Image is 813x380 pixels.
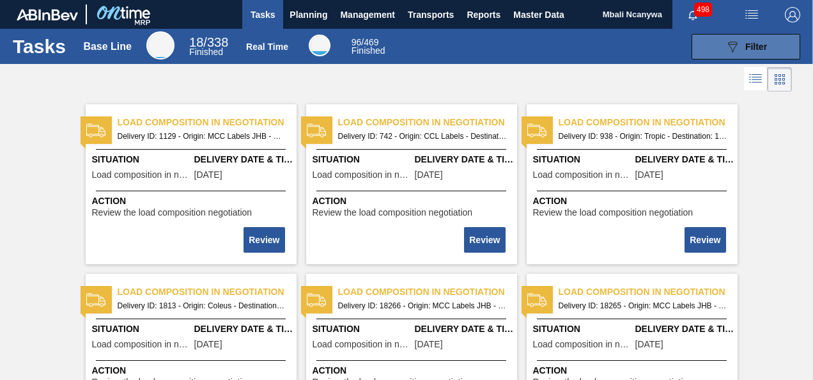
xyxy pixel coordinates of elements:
div: Real Time [246,42,288,52]
span: Action [313,364,514,377]
div: Base Line [189,37,228,56]
span: Filter [745,42,767,52]
span: 96 [352,37,362,47]
span: Master Data [513,7,564,22]
span: Action [92,194,293,208]
div: Complete task: 2194689 [686,226,727,254]
span: 08/20/2025, [415,340,443,349]
button: Review [685,227,725,253]
span: Load composition in negotiation [118,116,297,129]
img: status [86,121,105,140]
span: Action [92,364,293,377]
span: Load composition in negotiation [533,170,632,180]
span: Delivery ID: 1129 - Origin: MCC Labels JHB - Destination: 1SD [118,129,286,143]
span: Planning [290,7,327,22]
button: Notifications [672,6,713,24]
span: Action [313,194,514,208]
span: 06/02/2023, [194,340,222,349]
span: Delivery Date & Time [635,322,734,336]
span: Load composition in negotiation [559,116,738,129]
span: Situation [533,322,632,336]
span: Action [533,364,734,377]
img: Logout [785,7,800,22]
span: Management [340,7,395,22]
span: Load composition in negotiation [118,285,297,299]
span: Delivery ID: 938 - Origin: Tropic - Destination: 1SD [559,129,727,143]
span: Delivery ID: 18266 - Origin: MCC Labels JHB - Destination: 1SD [338,299,507,313]
div: Complete task: 2194688 [465,226,506,254]
span: Load composition in negotiation [92,340,191,349]
span: 03/13/2023, [635,170,663,180]
img: status [307,121,326,140]
span: Situation [92,322,191,336]
span: Load composition in negotiation [313,340,412,349]
span: Review the load composition negotiation [313,208,473,218]
div: Base Line [146,31,174,59]
span: Action [533,194,734,208]
div: Real Time [352,38,385,55]
span: Delivery ID: 1813 - Origin: Coleus - Destination: 1SD [118,299,286,313]
span: Load composition in negotiation [559,285,738,299]
span: Delivery Date & Time [194,322,293,336]
h1: Tasks [13,39,66,54]
span: 08/16/2025, [635,340,663,349]
span: Finished [352,45,385,56]
button: Review [244,227,284,253]
span: / 469 [352,37,379,47]
span: 01/27/2023, [415,170,443,180]
span: Situation [313,322,412,336]
span: Reports [467,7,500,22]
img: status [307,290,326,310]
span: Delivery Date & Time [635,153,734,166]
div: Card Vision [768,67,792,91]
span: Review the load composition negotiation [533,208,693,218]
div: Base Line [83,41,132,52]
div: List Vision [744,67,768,91]
span: / 338 [189,35,228,49]
span: 18 [189,35,203,49]
span: Delivery Date & Time [194,153,293,166]
div: Complete task: 2194687 [245,226,286,254]
span: Situation [533,153,632,166]
img: TNhmsLtSVTkK8tSr43FrP2fwEKptu5GPRR3wAAAABJRU5ErkJggg== [17,9,78,20]
span: Situation [92,153,191,166]
span: Load composition in negotiation [92,170,191,180]
button: Filter [692,34,800,59]
span: Tasks [249,7,277,22]
span: Delivery Date & Time [415,322,514,336]
span: Delivery ID: 18265 - Origin: MCC Labels JHB - Destination: 1SD [559,299,727,313]
span: 03/31/2023, [194,170,222,180]
span: Review the load composition negotiation [92,208,252,218]
span: Situation [313,153,412,166]
button: Review [464,227,505,253]
img: status [527,290,546,310]
span: Delivery ID: 742 - Origin: CCL Labels - Destination: 1SD [338,129,507,143]
span: Load composition in negotiation [313,170,412,180]
div: Real Time [309,35,330,56]
span: Delivery Date & Time [415,153,514,166]
span: Load composition in negotiation [338,116,517,129]
span: Transports [408,7,454,22]
span: Load composition in negotiation [338,285,517,299]
img: userActions [744,7,759,22]
span: 498 [694,3,712,17]
img: status [527,121,546,140]
span: Load composition in negotiation [533,340,632,349]
img: status [86,290,105,310]
span: Finished [189,47,223,57]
